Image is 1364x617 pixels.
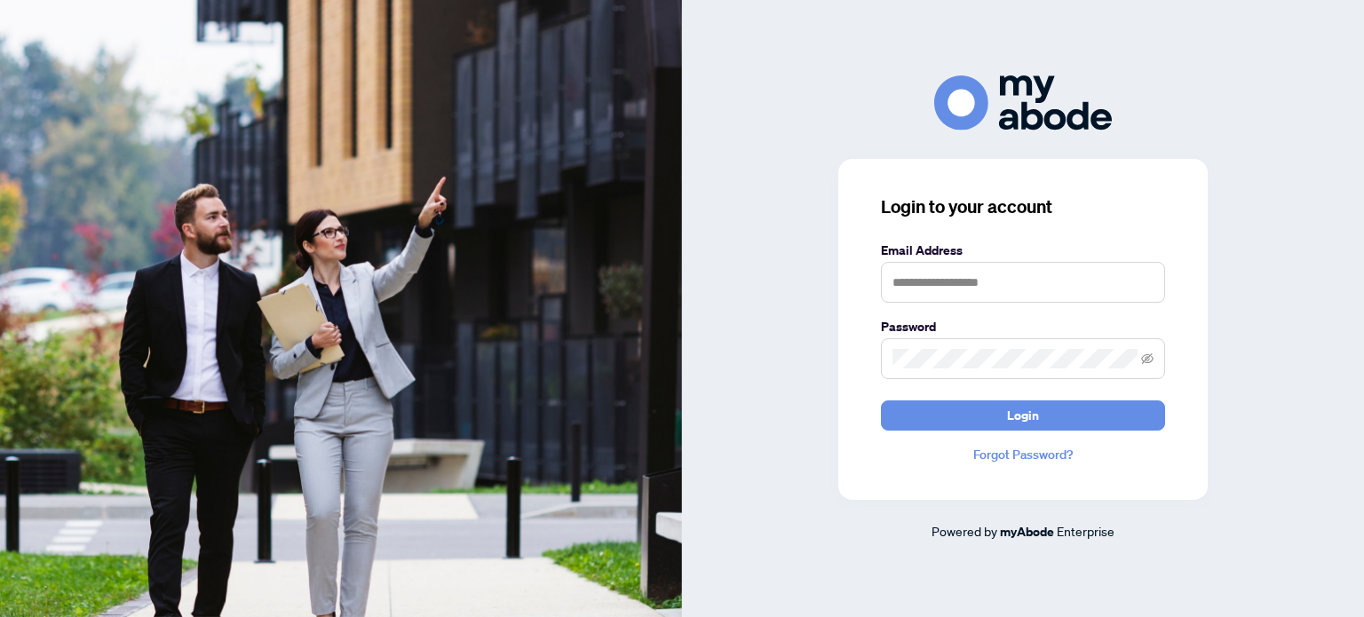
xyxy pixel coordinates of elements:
[1000,522,1054,542] a: myAbode
[1007,401,1039,430] span: Login
[881,445,1165,464] a: Forgot Password?
[1057,523,1114,539] span: Enterprise
[1141,352,1154,365] span: eye-invisible
[881,400,1165,431] button: Login
[934,75,1112,130] img: ma-logo
[932,523,997,539] span: Powered by
[881,194,1165,219] h3: Login to your account
[881,317,1165,336] label: Password
[881,241,1165,260] label: Email Address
